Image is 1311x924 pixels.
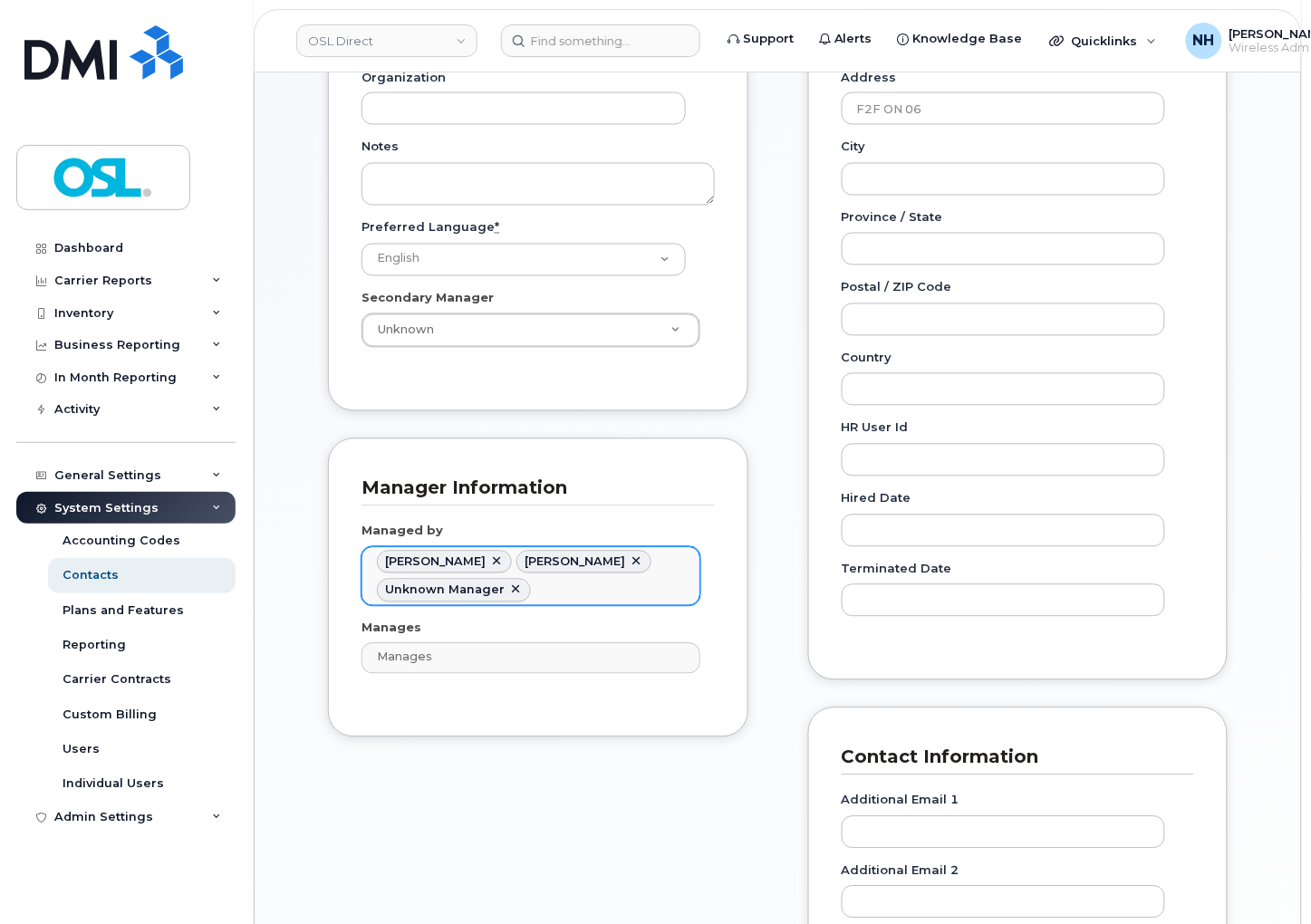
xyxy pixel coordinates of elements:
[385,583,505,597] span: Unknown Manager
[361,620,421,637] label: Manages
[885,21,1036,57] a: Knowledge Base
[361,523,443,540] label: Managed by
[362,314,699,347] a: Unknown
[525,555,625,569] span: Tanya Baker
[834,30,872,48] span: Alerts
[842,209,943,226] label: Province / State
[1072,34,1138,48] span: Quicklinks
[361,139,399,156] label: Notes
[913,30,1023,48] span: Knowledge Base
[842,792,959,809] label: Additional email 1
[361,219,499,236] label: Preferred Language
[842,139,866,156] label: City
[1193,30,1215,52] span: NH
[1037,23,1170,59] div: Quicklinks
[495,220,499,235] abbr: required
[842,561,952,578] label: Terminated Date
[842,490,911,507] label: Hired Date
[743,30,794,48] span: Support
[842,746,1181,770] h3: Contact Information
[367,322,434,339] span: Unknown
[842,69,897,86] label: Address
[385,555,486,569] span: Mohamad Mahfouz
[361,476,701,501] h3: Manager Information
[842,419,909,437] label: HR user id
[296,24,477,57] a: OSL Direct
[715,21,806,57] a: Support
[842,279,952,296] label: Postal / ZIP Code
[361,290,494,307] label: Secondary Manager
[501,24,700,57] input: Find something...
[842,862,959,880] label: Additional email 2
[842,350,892,367] label: Country
[806,21,885,57] a: Alerts
[361,69,446,86] label: Organization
